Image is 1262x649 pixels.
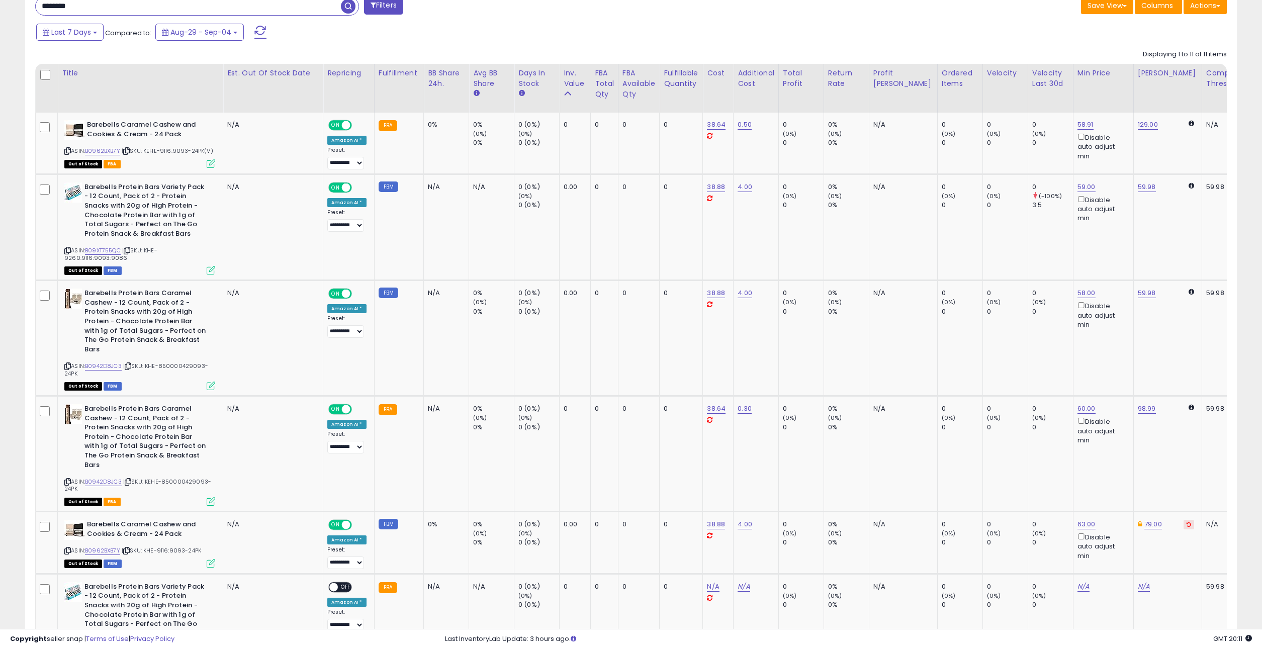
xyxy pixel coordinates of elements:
span: Aug-29 - Sep-04 [170,27,231,37]
div: Preset: [327,546,367,569]
a: Terms of Use [86,634,129,643]
small: Avg BB Share. [473,89,479,98]
span: Last 7 Days [51,27,91,37]
div: 0% [828,120,869,129]
p: N/A [227,404,315,413]
div: 0 [987,307,1028,316]
small: (0%) [518,130,532,138]
a: N/A [1138,582,1150,592]
a: 0.50 [738,120,752,130]
div: 0 [942,120,982,129]
div: N/A [428,289,461,298]
div: 0 [942,138,982,147]
small: (-100%) [1039,192,1062,200]
small: FBM [379,288,398,298]
span: FBM [104,560,122,568]
div: 0 [942,520,982,529]
div: Disable auto adjust min [1077,194,1126,223]
div: Amazon AI * [327,420,367,429]
div: 0 [942,538,982,547]
div: 0% [428,120,461,129]
b: Barebells Caramel Cashew and Cookies & Cream - 24 Pack [87,120,209,141]
span: ON [329,121,342,130]
small: (0%) [518,192,532,200]
div: Disable auto adjust min [1077,300,1126,329]
span: | SKU: KHE-9116:9093-24PK [122,546,201,554]
a: N/A [738,582,750,592]
div: Title [62,68,219,78]
div: 0 [664,520,695,529]
a: Privacy Policy [130,634,174,643]
div: 0 [1032,138,1073,147]
small: (0%) [518,414,532,422]
span: | SKU: KHE-850000429093-24PK [64,362,208,377]
span: FBA [104,160,121,168]
small: (0%) [987,592,1001,600]
small: (0%) [1032,592,1046,600]
img: 51Ow9+vX+wL._SL40_.jpg [64,404,82,424]
small: (0%) [942,192,956,200]
div: 0 [1032,182,1073,192]
div: 0 [942,600,982,609]
div: N/A [873,582,930,591]
div: 0 [622,182,652,192]
div: 0 [1032,120,1073,129]
div: 0 [987,600,1028,609]
div: 0.00 [564,520,583,529]
div: Preset: [327,209,367,232]
a: 38.88 [707,182,725,192]
div: N/A [1206,520,1254,529]
small: (0%) [1032,298,1046,306]
div: 0% [828,182,869,192]
small: (0%) [828,414,842,422]
div: 0% [473,289,514,298]
span: | SKU: KHE-9260:9116:9093:9086 [64,246,157,261]
div: 0 [783,138,824,147]
div: 0% [828,600,869,609]
small: (0%) [942,298,956,306]
small: (0%) [828,192,842,200]
a: 38.64 [707,404,726,414]
div: ASIN: [64,120,215,167]
div: 0 (0%) [518,201,559,210]
a: 4.00 [738,288,752,298]
div: 0.00 [564,289,583,298]
div: N/A [873,120,930,129]
div: 0% [473,138,514,147]
small: (0%) [518,592,532,600]
div: 0% [473,307,514,316]
div: 0 [783,423,824,432]
div: 0 [783,600,824,609]
div: Est. Out Of Stock Date [227,68,319,78]
a: 98.99 [1138,404,1156,414]
div: N/A [873,520,930,529]
div: Displaying 1 to 11 of 11 items [1143,50,1227,59]
span: FBA [104,498,121,506]
div: 0 [564,120,583,129]
div: 0 [1032,404,1073,413]
small: (0%) [942,130,956,138]
div: ASIN: [64,182,215,273]
small: FBA [379,404,397,415]
div: Preset: [327,431,367,453]
div: 0 [595,404,610,413]
span: | SKU: KEHE-9116:9093-24PK(V) [122,147,213,155]
div: 0% [473,120,514,129]
small: (0%) [783,192,797,200]
div: Profit [PERSON_NAME] [873,68,933,89]
div: 0 [783,289,824,298]
div: 0 [783,520,824,529]
div: Disable auto adjust min [1077,132,1126,161]
div: 0 [942,423,982,432]
div: N/A [428,182,461,192]
div: N/A [428,582,461,591]
div: 0% [828,307,869,316]
div: 0 (0%) [518,582,559,591]
div: 0% [473,404,514,413]
b: Barebells Protein Bars Variety Pack - 12 Count, Pack of 2 - Protein Snacks with 20g of High Prote... [84,582,207,640]
small: (0%) [942,592,956,600]
b: Barebells Protein Bars Caramel Cashew - 12 Count, Pack of 2 - Protein Snacks with 20g of High Pro... [84,289,207,356]
div: 0 (0%) [518,423,559,432]
div: 0 [987,582,1028,591]
div: 0 [622,582,652,591]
